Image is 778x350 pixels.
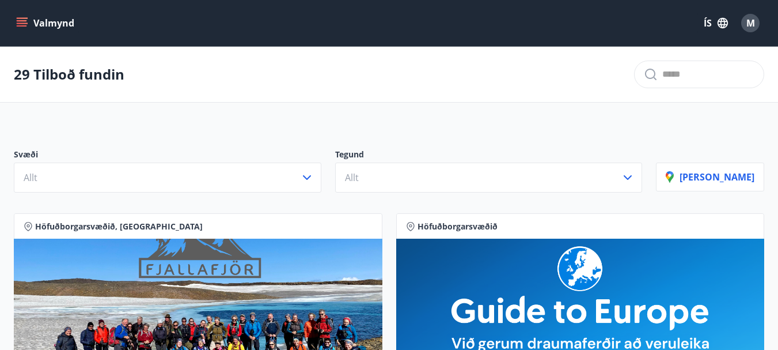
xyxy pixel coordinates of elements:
[14,163,321,193] button: Allt
[746,17,755,29] span: M
[656,163,764,191] button: [PERSON_NAME]
[14,149,321,163] p: Svæði
[35,221,203,232] span: Höfuðborgarsvæðið, [GEOGRAPHIC_DATA]
[666,171,754,183] p: [PERSON_NAME]
[24,171,37,184] span: Allt
[14,13,79,33] button: menu
[335,163,643,193] button: Allt
[14,65,124,84] p: 29 Tilboð fundin
[737,9,764,37] button: M
[418,221,498,232] span: Höfuðborgarsvæðið
[335,149,643,163] p: Tegund
[697,13,734,33] button: ÍS
[345,171,359,184] span: Allt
